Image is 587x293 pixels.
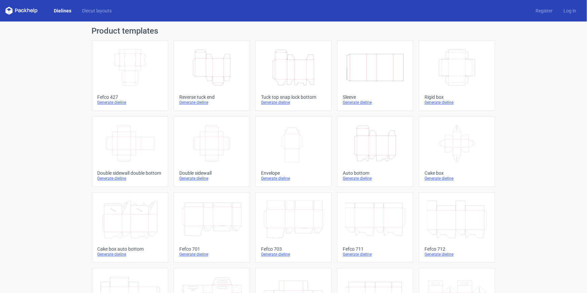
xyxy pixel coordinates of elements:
div: Fefco 711 [343,246,408,252]
a: Log in [558,7,582,14]
div: Generate dieline [425,100,489,105]
div: Fefco 703 [261,246,326,252]
a: Fefco 703Generate dieline [255,192,332,263]
a: Fefco 711Generate dieline [337,192,413,263]
div: Generate dieline [343,252,408,257]
div: Generate dieline [98,252,162,257]
div: Tuck top snap lock bottom [261,94,326,100]
a: Fefco 427Generate dieline [92,40,168,111]
div: Generate dieline [179,176,244,181]
div: Generate dieline [261,252,326,257]
div: Generate dieline [98,100,162,105]
a: Fefco 701Generate dieline [174,192,250,263]
div: Rigid box [425,94,489,100]
a: Cake boxGenerate dieline [419,116,495,187]
a: Auto bottomGenerate dieline [337,116,413,187]
div: Generate dieline [425,252,489,257]
a: Reverse tuck endGenerate dieline [174,40,250,111]
div: Cake box [425,170,489,176]
a: Diecut layouts [77,7,117,14]
a: SleeveGenerate dieline [337,40,413,111]
div: Cake box auto bottom [98,246,162,252]
div: Fefco 712 [425,246,489,252]
div: Auto bottom [343,170,408,176]
a: EnvelopeGenerate dieline [255,116,332,187]
div: Generate dieline [425,176,489,181]
div: Generate dieline [343,176,408,181]
div: Fefco 427 [98,94,162,100]
div: Reverse tuck end [179,94,244,100]
a: Register [530,7,558,14]
div: Generate dieline [179,252,244,257]
a: Tuck top snap lock bottomGenerate dieline [255,40,332,111]
a: Rigid boxGenerate dieline [419,40,495,111]
div: Sleeve [343,94,408,100]
div: Generate dieline [179,100,244,105]
div: Double sidewall double bottom [98,170,162,176]
a: Cake box auto bottomGenerate dieline [92,192,168,263]
div: Generate dieline [98,176,162,181]
div: Generate dieline [343,100,408,105]
a: Double sidewall double bottomGenerate dieline [92,116,168,187]
a: Dielines [48,7,77,14]
div: Generate dieline [261,100,326,105]
div: Double sidewall [179,170,244,176]
div: Fefco 701 [179,246,244,252]
h1: Product templates [92,27,496,35]
div: Generate dieline [261,176,326,181]
a: Double sidewallGenerate dieline [174,116,250,187]
div: Envelope [261,170,326,176]
a: Fefco 712Generate dieline [419,192,495,263]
